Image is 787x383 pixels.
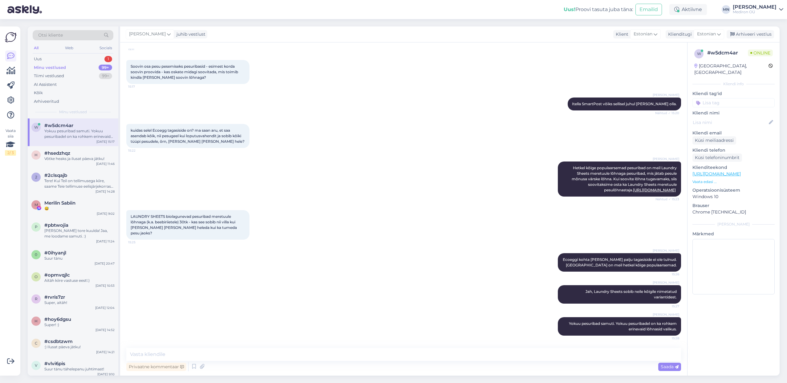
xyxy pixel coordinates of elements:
div: 😅 [44,206,115,211]
span: 15:22 [128,148,151,153]
div: 1 [104,56,112,62]
div: Aktiivne [669,4,707,15]
p: Windows 10 [692,193,775,200]
div: Suur tänu [44,256,115,261]
span: #hoy6dgsu [44,317,71,322]
div: Klient [613,31,628,38]
span: Ecoeggi kohta [PERSON_NAME] palju tagasiside ei ole tulnud. [GEOGRAPHIC_DATA] on meil hetkel kõig... [563,257,678,267]
div: Privaatne kommentaar [126,363,186,371]
div: Arhiveeri vestlus [727,30,774,38]
span: p [35,225,38,229]
span: Saada [661,364,679,369]
span: h [34,153,38,157]
span: #opmvqjlc [44,272,70,278]
div: Uus [34,56,42,62]
div: Minu vestlused [34,65,66,71]
div: [DATE] 11:24 [96,239,115,244]
div: Suur tänu tähelepanu juhtimast! [44,366,115,372]
div: 99+ [99,73,112,79]
span: r [35,297,38,301]
span: #rvris7zr [44,294,65,300]
div: Klienditugi [666,31,692,38]
div: [DATE] 14:21 [96,350,115,354]
div: Socials [98,44,113,52]
div: [DATE] 10:53 [95,283,115,288]
span: #w5dcm4ar [44,123,73,128]
div: [DATE] 9:02 [97,211,115,216]
span: 15:25 [128,240,151,245]
div: [DATE] 20:47 [95,261,115,266]
img: Askly Logo [5,31,17,43]
span: 15:11 [128,47,151,51]
span: #pbtwojia [44,222,68,228]
div: AI Assistent [34,82,57,88]
div: [PERSON_NAME] [692,221,775,227]
div: Super, aitäh! [44,300,115,305]
div: Küsi telefoninumbrit [692,154,742,162]
span: Yokuu pesuribad samuti. Yokuu pesuribadel on ka rohkem erinevaid lõhnasid valikus. [569,321,678,331]
div: Kõik [34,90,43,96]
a: [URL][DOMAIN_NAME] [633,188,676,192]
div: Võtke heaks ja ilusat päeva jätku! [44,156,115,162]
a: [URL][DOMAIN_NAME] [692,171,741,177]
p: Kliendi tag'id [692,90,775,97]
div: Kliendi info [692,81,775,87]
span: 2 [35,175,37,179]
span: Estonian [634,31,652,38]
div: [DATE] 9:10 [97,372,115,377]
span: #hsedzhqz [44,150,70,156]
div: Arhiveeritud [34,98,59,105]
span: o [34,274,38,279]
p: Klienditeekond [692,164,775,171]
span: v [35,363,37,368]
p: Kliendi telefon [692,147,775,154]
span: LAUNDRY SHEETS biolagunevad pesuribad meretuule lõhnaga (k.a. beebiriietele) 30tk - kas see sobib... [131,214,238,235]
div: [GEOGRAPHIC_DATA], [GEOGRAPHIC_DATA] [694,63,769,76]
span: Otsi kliente [38,32,63,38]
div: Yokuu pesuribad samuti. Yokuu pesuribadel on ka rohkem erinevaid lõhnasid valikus. [44,128,115,139]
div: [DATE] 14:28 [95,189,115,194]
p: Operatsioonisüsteem [692,187,775,193]
span: #csdbtzwm [44,339,73,344]
span: Nähtud ✓ 15:23 [655,197,679,201]
span: Estonian [697,31,716,38]
span: Minu vestlused [59,109,87,115]
span: [PERSON_NAME] [653,312,679,317]
p: Chrome [TECHNICAL_ID] [692,209,775,215]
p: Kliendi nimi [692,110,775,116]
span: [PERSON_NAME] [653,93,679,97]
span: [PERSON_NAME] [653,280,679,285]
span: #0ihyanjl [44,250,66,256]
div: # w5dcm4ar [707,49,748,57]
div: Web [64,44,75,52]
div: [DATE] 15:17 [96,139,115,144]
span: 15:26 [656,272,679,277]
b: Uus! [564,6,575,12]
span: Merilin Sabiin [44,200,75,206]
div: [PERSON_NAME] tore kuulda! Jaa, me loodame samuti. :) [44,228,115,239]
span: Hetkel kõige populaarsemad pesuribad on meil Laundry Sheets meretuule lõhnaga pesuribad, mis jäta... [572,166,678,192]
div: MN [722,5,730,14]
div: :) Ilusat päeva jätku! [44,344,115,350]
div: Tere! Kui Teil on tellimusega kiire, saame Teie tellimuse eelisjärjekorras komplekteerida. Sellis... [44,178,115,189]
span: [PERSON_NAME] [653,157,679,161]
div: Aitäh kiire vastuse eest!.) [44,278,115,283]
span: 0 [35,252,37,257]
span: [PERSON_NAME] [653,248,679,253]
p: Brauser [692,202,775,209]
div: Tiimi vestlused [34,73,64,79]
span: #2clsqajb [44,173,67,178]
div: Vaata siia [5,128,16,156]
div: [DATE] 11:46 [96,162,115,166]
span: #vlvi6pis [44,361,65,366]
input: Lisa tag [692,98,775,107]
span: [PERSON_NAME] [129,31,166,38]
span: kuidas selel Ecoegg tagasiside on? ma saan aru, et saa asendab kõik, nii pesugeel kui loputusvahe... [131,128,245,144]
span: c [35,341,38,345]
div: 2 / 3 [5,150,16,156]
p: Vaata edasi ... [692,179,775,185]
div: Mediron OÜ [733,10,777,14]
div: Küsi meiliaadressi [692,136,736,145]
div: All [33,44,40,52]
p: Märkmed [692,231,775,237]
